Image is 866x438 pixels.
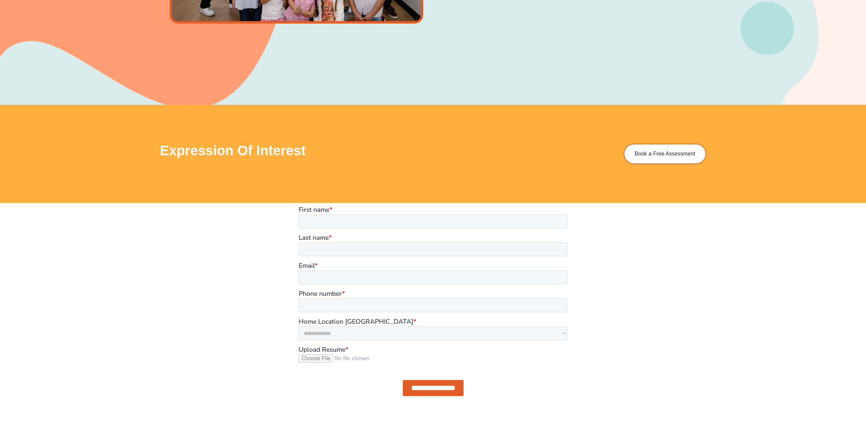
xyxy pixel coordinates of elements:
[160,144,592,157] h3: Expression of Interest
[299,206,567,408] iframe: Form 0
[624,144,706,164] a: Book a Free Assessment
[635,151,695,157] span: Book a Free Assessment
[832,405,866,438] iframe: Chat Widget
